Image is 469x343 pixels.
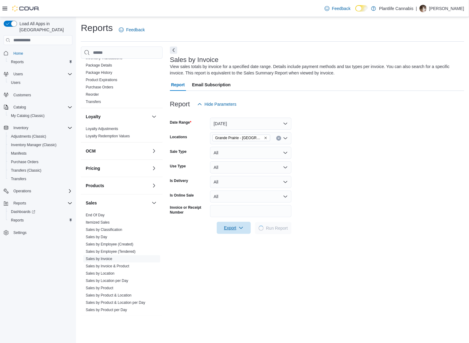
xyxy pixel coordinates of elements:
[6,141,75,149] button: Inventory Manager (Classic)
[9,150,72,157] span: Manifests
[86,134,130,139] span: Loyalty Redemption Values
[429,5,464,12] p: [PERSON_NAME]
[276,136,281,141] button: Clear input
[12,5,40,12] img: Cova
[11,159,39,164] span: Purchase Orders
[86,220,110,225] a: Itemized Sales
[150,165,158,172] button: Pricing
[9,167,72,174] span: Transfers (Classic)
[11,70,72,78] span: Users
[86,114,149,120] button: Loyalty
[1,91,75,99] button: Customers
[11,91,33,99] a: Customers
[86,70,112,75] a: Package History
[355,5,368,12] input: Dark Mode
[86,200,149,206] button: Sales
[150,199,158,207] button: Sales
[9,141,59,149] a: Inventory Manager (Classic)
[170,205,208,215] label: Invoice or Receipt Number
[170,63,461,76] div: View sales totals by invoice for a specified date range. Details include payment methods and tax ...
[11,60,24,64] span: Reports
[9,158,72,166] span: Purchase Orders
[150,182,158,189] button: Products
[9,58,26,66] a: Reports
[11,91,72,99] span: Customers
[1,49,75,57] button: Home
[9,217,72,224] span: Reports
[81,211,163,316] div: Sales
[86,200,97,206] h3: Sales
[86,308,127,312] a: Sales by Product per Day
[86,127,118,131] a: Loyalty Adjustments
[9,133,49,140] a: Adjustments (Classic)
[9,175,29,183] a: Transfers
[86,213,105,218] span: End Of Day
[9,150,29,157] a: Manifests
[11,177,26,181] span: Transfers
[86,257,112,261] a: Sales by Invoice
[11,200,29,207] button: Reports
[86,70,112,75] span: Package History
[150,113,158,120] button: Loyalty
[170,46,177,54] button: Next
[86,183,149,189] button: Products
[416,5,417,12] p: |
[9,167,44,174] a: Transfers (Classic)
[86,220,110,225] span: Itemized Sales
[11,104,28,111] button: Catalog
[6,216,75,225] button: Reports
[86,286,113,290] span: Sales by Product
[11,49,72,57] span: Home
[86,99,101,104] span: Transfers
[11,200,72,207] span: Reports
[86,279,128,283] a: Sales by Location per Day
[150,147,158,155] button: OCM
[11,229,29,236] a: Settings
[6,111,75,120] button: My Catalog (Classic)
[11,124,31,132] button: Inventory
[170,135,187,139] label: Locations
[11,151,26,156] span: Manifests
[9,112,72,119] span: My Catalog (Classic)
[13,93,31,98] span: Customers
[86,114,101,120] h3: Loyalty
[170,193,194,198] label: Is Online Sale
[13,72,23,77] span: Users
[6,158,75,166] button: Purchase Orders
[1,187,75,195] button: Operations
[86,249,136,254] a: Sales by Employee (Tendered)
[13,201,26,206] span: Reports
[9,208,38,215] a: Dashboards
[220,222,247,234] span: Export
[126,27,145,33] span: Feedback
[9,79,72,86] span: Users
[9,112,47,119] a: My Catalog (Classic)
[86,264,129,269] span: Sales by Invoice & Product
[86,242,133,247] span: Sales by Employee (Created)
[13,125,28,130] span: Inventory
[283,136,288,141] button: Open list of options
[212,135,270,141] span: Grande Prairie - Cobblestone
[86,165,100,171] h3: Pricing
[210,190,291,203] button: All
[86,92,99,97] span: Reorder
[86,278,128,283] span: Sales by Location per Day
[192,79,231,91] span: Email Subscription
[171,79,185,91] span: Report
[9,175,72,183] span: Transfers
[86,228,122,232] a: Sales by Classification
[17,21,72,33] span: Load All Apps in [GEOGRAPHIC_DATA]
[13,230,26,235] span: Settings
[170,101,190,108] h3: Report
[86,271,115,276] a: Sales by Location
[210,147,291,159] button: All
[9,208,72,215] span: Dashboards
[86,293,132,298] span: Sales by Product & Location
[13,189,31,194] span: Operations
[9,58,72,66] span: Reports
[13,105,26,110] span: Catalog
[86,148,149,154] button: OCM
